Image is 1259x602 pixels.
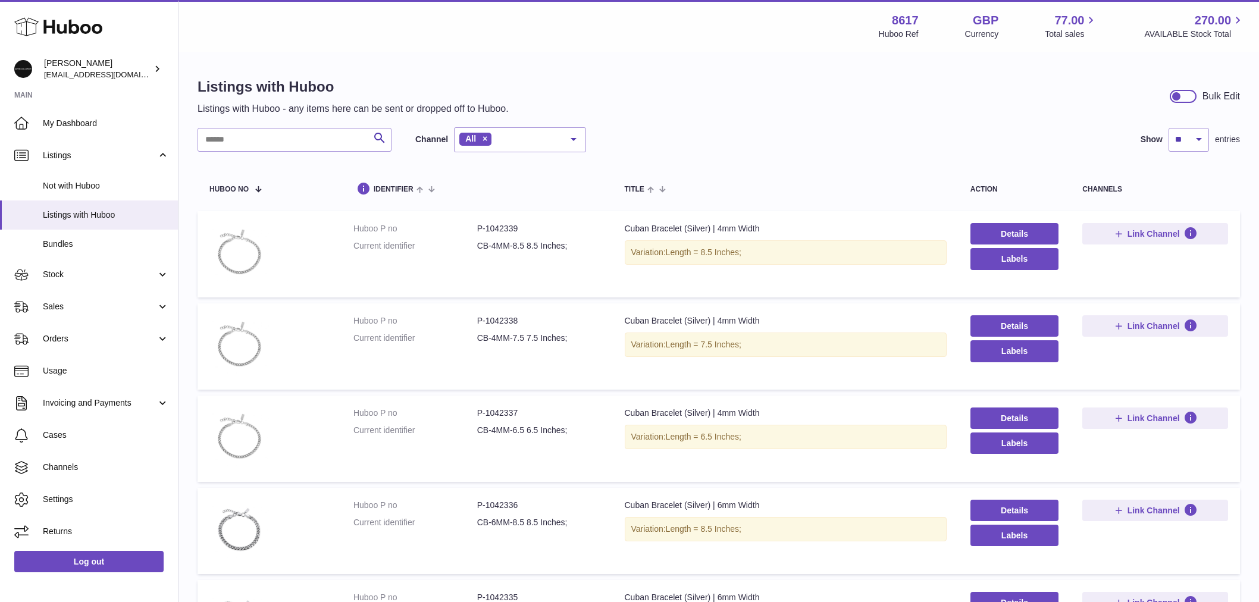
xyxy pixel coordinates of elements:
div: Variation: [625,333,947,357]
span: Settings [43,494,169,505]
img: Cuban Bracelet (Silver) | 4mm Width [209,315,269,375]
div: Cuban Bracelet (Silver) | 4mm Width [625,315,947,327]
dd: CB-4MM-8.5 8.5 Inches; [477,240,601,252]
h1: Listings with Huboo [198,77,509,96]
div: Cuban Bracelet (Silver) | 4mm Width [625,223,947,234]
button: Labels [970,432,1059,454]
span: Length = 6.5 Inches; [666,432,741,441]
span: title [625,186,644,193]
button: Labels [970,248,1059,269]
div: [PERSON_NAME] [44,58,151,80]
strong: 8617 [892,12,919,29]
span: Bundles [43,239,169,250]
label: Channel [415,134,448,145]
span: Channels [43,462,169,473]
dd: CB-6MM-8.5 8.5 Inches; [477,517,601,528]
div: Variation: [625,240,947,265]
img: internalAdmin-8617@internal.huboo.com [14,60,32,78]
img: Cuban Bracelet (Silver) | 4mm Width [209,407,269,467]
span: Total sales [1045,29,1098,40]
dd: P-1042338 [477,315,601,327]
span: Returns [43,526,169,537]
span: Link Channel [1128,413,1180,424]
span: identifier [374,186,414,193]
span: Usage [43,365,169,377]
dd: P-1042337 [477,407,601,419]
dt: Huboo P no [353,315,477,327]
label: Show [1141,134,1163,145]
span: Orders [43,333,156,344]
span: entries [1215,134,1240,145]
span: Not with Huboo [43,180,169,192]
div: Variation: [625,425,947,449]
span: Huboo no [209,186,249,193]
button: Labels [970,340,1059,362]
dt: Huboo P no [353,407,477,419]
div: Variation: [625,517,947,541]
span: Sales [43,301,156,312]
dt: Current identifier [353,517,477,528]
dd: CB-4MM-7.5 7.5 Inches; [477,333,601,344]
span: Listings [43,150,156,161]
dt: Huboo P no [353,223,477,234]
a: 270.00 AVAILABLE Stock Total [1144,12,1245,40]
dd: CB-4MM-6.5 6.5 Inches; [477,425,601,436]
span: Invoicing and Payments [43,397,156,409]
strong: GBP [973,12,998,29]
img: Cuban Bracelet (Silver) | 6mm Width [209,500,269,559]
dd: P-1042336 [477,500,601,511]
img: Cuban Bracelet (Silver) | 4mm Width [209,223,269,283]
button: Labels [970,525,1059,546]
dt: Current identifier [353,425,477,436]
span: Length = 8.5 Inches; [666,524,741,534]
span: Link Channel [1128,321,1180,331]
a: Details [970,500,1059,521]
a: Details [970,223,1059,244]
a: Log out [14,551,164,572]
div: Huboo Ref [879,29,919,40]
div: action [970,186,1059,193]
button: Link Channel [1082,315,1228,337]
div: Cuban Bracelet (Silver) | 4mm Width [625,407,947,419]
span: 270.00 [1195,12,1231,29]
span: Length = 7.5 Inches; [666,340,741,349]
dt: Huboo P no [353,500,477,511]
span: All [465,134,476,143]
div: channels [1082,186,1228,193]
span: Length = 8.5 Inches; [666,247,741,257]
a: 77.00 Total sales [1045,12,1098,40]
span: Cases [43,429,169,441]
span: Link Channel [1128,505,1180,516]
p: Listings with Huboo - any items here can be sent or dropped off to Huboo. [198,102,509,115]
div: Bulk Edit [1202,90,1240,103]
span: My Dashboard [43,118,169,129]
span: 77.00 [1054,12,1084,29]
button: Link Channel [1082,500,1228,521]
a: Details [970,315,1059,337]
dt: Current identifier [353,333,477,344]
dt: Current identifier [353,240,477,252]
button: Link Channel [1082,407,1228,429]
span: Link Channel [1128,228,1180,239]
span: Listings with Huboo [43,209,169,221]
div: Cuban Bracelet (Silver) | 6mm Width [625,500,947,511]
span: [EMAIL_ADDRESS][DOMAIN_NAME] [44,70,175,79]
a: Details [970,407,1059,429]
span: AVAILABLE Stock Total [1144,29,1245,40]
button: Link Channel [1082,223,1228,244]
div: Currency [965,29,999,40]
span: Stock [43,269,156,280]
dd: P-1042339 [477,223,601,234]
